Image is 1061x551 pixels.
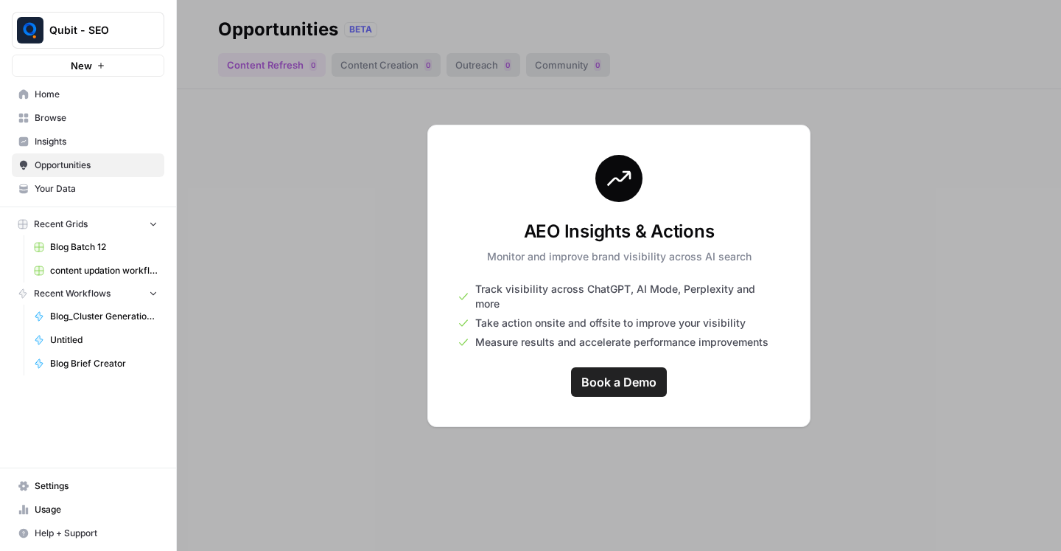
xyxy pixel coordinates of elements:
[12,498,164,521] a: Usage
[50,333,158,347] span: Untitled
[475,282,780,311] span: Track visibility across ChatGPT, AI Mode, Perplexity and more
[35,182,158,195] span: Your Data
[475,316,746,330] span: Take action onsite and offsite to improve your visibility
[34,287,111,300] span: Recent Workflows
[27,259,164,283] a: content updation workflow
[34,218,88,231] span: Recent Grids
[50,240,158,254] span: Blog Batch 12
[487,249,752,264] p: Monitor and improve brand visibility across AI search
[49,23,139,38] span: Qubit - SEO
[35,479,158,493] span: Settings
[35,135,158,148] span: Insights
[12,177,164,201] a: Your Data
[35,527,158,540] span: Help + Support
[35,88,158,101] span: Home
[12,83,164,106] a: Home
[27,352,164,375] a: Blog Brief Creator
[12,474,164,498] a: Settings
[12,106,164,130] a: Browse
[35,159,158,172] span: Opportunities
[12,12,164,49] button: Workspace: Qubit - SEO
[12,283,164,305] button: Recent Workflows
[27,328,164,352] a: Untitled
[27,305,164,328] a: Blog_Cluster Generation V3a1 with WP Integration [Live site]
[71,58,92,73] span: New
[581,373,656,391] span: Book a Demo
[50,357,158,370] span: Blog Brief Creator
[475,335,768,350] span: Measure results and accelerate performance improvements
[50,264,158,277] span: content updation workflow
[12,153,164,177] a: Opportunities
[12,521,164,545] button: Help + Support
[487,220,752,243] h3: AEO Insights & Actions
[35,503,158,516] span: Usage
[17,17,43,44] img: Qubit - SEO Logo
[12,130,164,153] a: Insights
[12,213,164,235] button: Recent Grids
[571,367,667,397] a: Book a Demo
[12,55,164,77] button: New
[50,310,158,323] span: Blog_Cluster Generation V3a1 with WP Integration [Live site]
[27,235,164,259] a: Blog Batch 12
[35,111,158,125] span: Browse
